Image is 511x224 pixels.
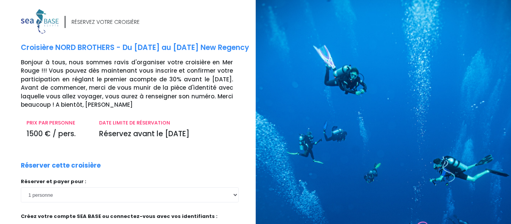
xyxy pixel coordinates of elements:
p: Réservez avant le [DATE] [99,129,233,140]
p: Réserver cette croisière [21,161,101,171]
p: Bonjour à tous, nous sommes ravis d'organiser votre croisière en Mer Rouge !!! Vous pouvez dès ma... [21,58,250,109]
p: Réserver et payer pour : [21,178,239,185]
p: 1500 € / pers. [26,129,88,140]
img: logo_color1.png [21,9,59,34]
p: PRIX PAR PERSONNE [26,119,88,127]
p: DATE LIMITE DE RÉSERVATION [99,119,233,127]
p: Croisière NORD BROTHERS - Du [DATE] au [DATE] New Regency [21,42,250,53]
div: RÉSERVEZ VOTRE CROISIÈRE [71,18,140,26]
